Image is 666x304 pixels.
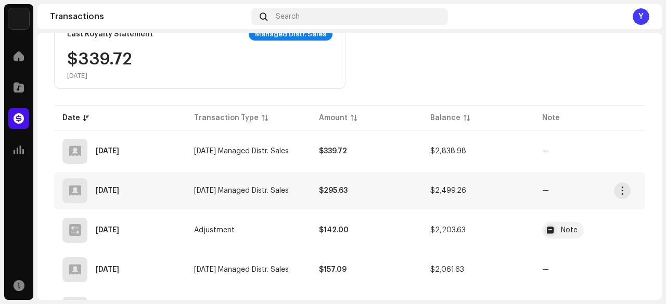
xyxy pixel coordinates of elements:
div: [DATE] [67,72,132,80]
strong: $157.09 [319,266,347,273]
div: Balance [430,113,460,123]
div: Note [561,227,578,234]
div: Y [633,8,649,25]
div: Date [62,113,80,123]
span: Search [276,12,300,21]
div: Aug 7, 2025 [96,266,119,273]
span: $2,203.63 [430,227,466,234]
span: $2,061.63 [430,266,464,273]
span: $2,838.98 [430,148,466,155]
div: Amount [319,113,348,123]
span: Jul 2025 Managed Distr. Sales [194,148,289,155]
re-a-table-badge: — [542,187,549,194]
div: Sep 9, 2025 [96,187,119,194]
div: Transaction Type [194,113,259,123]
div: Transactions [50,12,247,21]
re-a-table-badge: — [542,266,549,273]
strong: $142.00 [319,227,349,234]
re-a-table-badge: — [542,148,549,155]
img: 1c16f3de-5afb-4452-805d-3f3454e20b1b [8,8,29,29]
div: Managed Distr. Sales [249,28,332,41]
strong: $339.72 [319,148,347,155]
div: Last Royalty Statement [67,30,153,38]
span: Jun 2025 Managed Distr. Sales [194,187,289,194]
span: Adjustment [194,227,235,234]
span: May 2025 Managed Distr. Sales [194,266,289,273]
span: 10% addition - APR / MAY [542,222,637,239]
span: $2,499.26 [430,187,466,194]
div: Oct 4, 2025 [96,148,119,155]
strong: $295.63 [319,187,348,194]
div: Aug 8, 2025 [96,227,119,234]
